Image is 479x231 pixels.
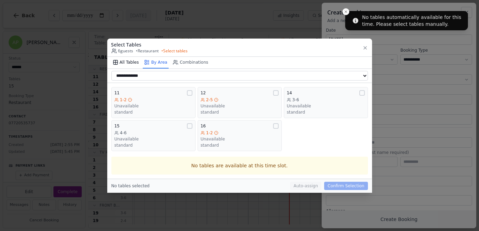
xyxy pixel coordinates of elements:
button: Auto-assign [290,182,321,190]
div: standard [114,143,192,148]
div: Unavailable [201,103,279,109]
div: Unavailable [287,103,365,109]
button: By Area [143,57,169,69]
span: 6 guests [111,48,133,54]
div: No tables selected [111,183,150,189]
button: 143-6Unavailablestandard [284,87,368,118]
span: 11 [114,90,120,96]
p: No tables are available at this time slot. [117,162,362,169]
span: 1-2 [120,97,127,103]
span: 15 [114,123,120,129]
div: Unavailable [201,136,279,142]
span: 2-5 [206,97,213,103]
h3: Select Tables [111,41,188,48]
button: 111-2Unavailablestandard [111,87,196,118]
button: 161-2Unavailablestandard [198,120,282,151]
div: Unavailable [114,136,192,142]
div: Unavailable [114,103,192,109]
button: 122-5Unavailablestandard [198,87,282,118]
span: 1-2 [206,130,213,136]
button: 154-6Unavailablestandard [111,120,196,151]
div: standard [201,109,279,115]
span: 4-6 [120,130,127,136]
span: 12 [201,90,206,96]
span: • Select tables [162,48,188,54]
span: • Restaurant [136,48,159,54]
button: All Tables [111,57,140,69]
span: 16 [201,123,206,129]
span: 3-6 [292,97,299,103]
div: standard [114,109,192,115]
div: standard [201,143,279,148]
div: standard [287,109,365,115]
button: Combinations [171,57,210,69]
button: Confirm Selection [324,182,368,190]
span: 14 [287,90,292,96]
